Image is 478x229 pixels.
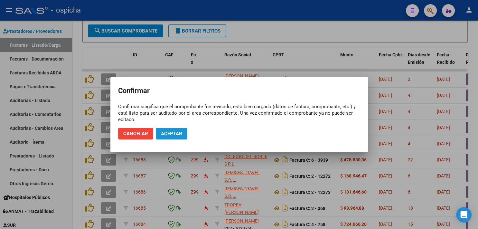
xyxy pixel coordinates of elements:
[123,131,148,137] span: Cancelar
[156,128,187,139] button: Aceptar
[118,103,360,123] div: Confirmar singifica que el comprobante fue revisado, está bien cargado (datos de factura, comprob...
[118,85,360,97] h2: Confirmar
[456,207,472,223] div: Open Intercom Messenger
[161,131,182,137] span: Aceptar
[118,128,153,139] button: Cancelar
